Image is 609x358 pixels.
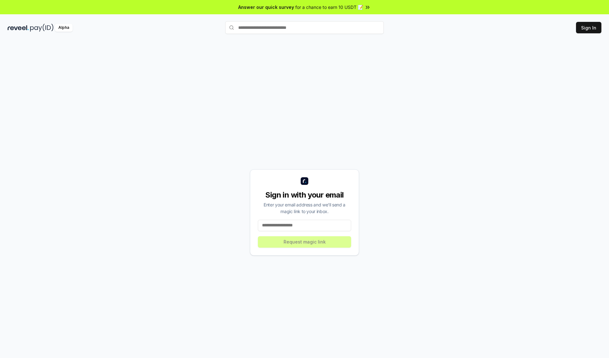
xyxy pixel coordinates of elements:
img: logo_small [301,177,308,185]
span: for a chance to earn 10 USDT 📝 [295,4,363,10]
button: Sign In [576,22,601,33]
img: pay_id [30,24,54,32]
span: Answer our quick survey [238,4,294,10]
img: reveel_dark [8,24,29,32]
div: Sign in with your email [258,190,351,200]
div: Enter your email address and we’ll send a magic link to your inbox. [258,201,351,215]
div: Alpha [55,24,73,32]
